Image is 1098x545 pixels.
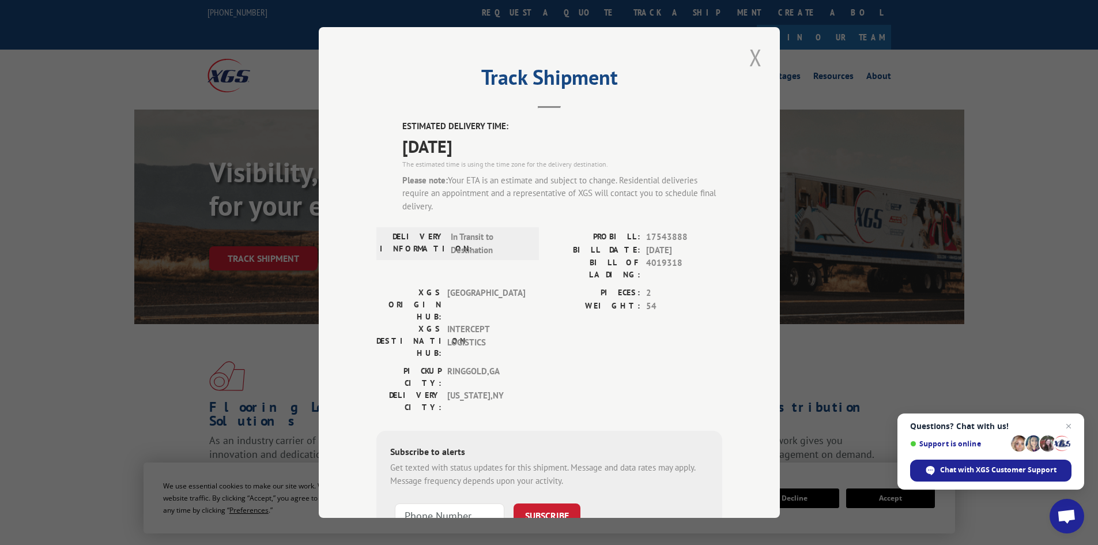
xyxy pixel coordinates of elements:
[402,174,722,213] div: Your ETA is an estimate and subject to change. Residential deliveries require an appointment and ...
[549,287,640,300] label: PIECES:
[1050,499,1084,533] a: Open chat
[910,460,1071,482] span: Chat with XGS Customer Support
[646,257,722,281] span: 4019318
[380,231,445,257] label: DELIVERY INFORMATION:
[646,244,722,257] span: [DATE]
[451,231,529,257] span: In Transit to Destination
[549,257,640,281] label: BILL OF LADING:
[646,287,722,300] span: 2
[746,42,765,73] button: Close modal
[549,300,640,313] label: WEIGHT:
[447,287,525,323] span: [GEOGRAPHIC_DATA]
[376,323,442,359] label: XGS DESTINATION HUB:
[376,365,442,389] label: PICKUP CITY:
[402,133,722,159] span: [DATE]
[549,244,640,257] label: BILL DATE:
[447,323,525,359] span: INTERCEPT LOGISTICS
[390,445,708,461] div: Subscribe to alerts
[549,231,640,244] label: PROBILL:
[910,422,1071,431] span: Questions? Chat with us!
[402,120,722,133] label: ESTIMATED DELIVERY TIME:
[514,503,580,528] button: SUBSCRIBE
[376,69,722,91] h2: Track Shipment
[910,439,1007,448] span: Support is online
[646,231,722,244] span: 17543888
[402,175,448,186] strong: Please note:
[376,287,442,323] label: XGS ORIGIN HUB:
[646,300,722,313] span: 54
[940,465,1057,475] span: Chat with XGS Customer Support
[447,365,525,389] span: RINGGOLD , GA
[390,461,708,487] div: Get texted with status updates for this shipment. Message and data rates may apply. Message frequ...
[395,503,504,528] input: Phone Number
[402,159,722,170] div: The estimated time is using the time zone for the delivery destination.
[376,389,442,414] label: DELIVERY CITY:
[447,389,525,414] span: [US_STATE] , NY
